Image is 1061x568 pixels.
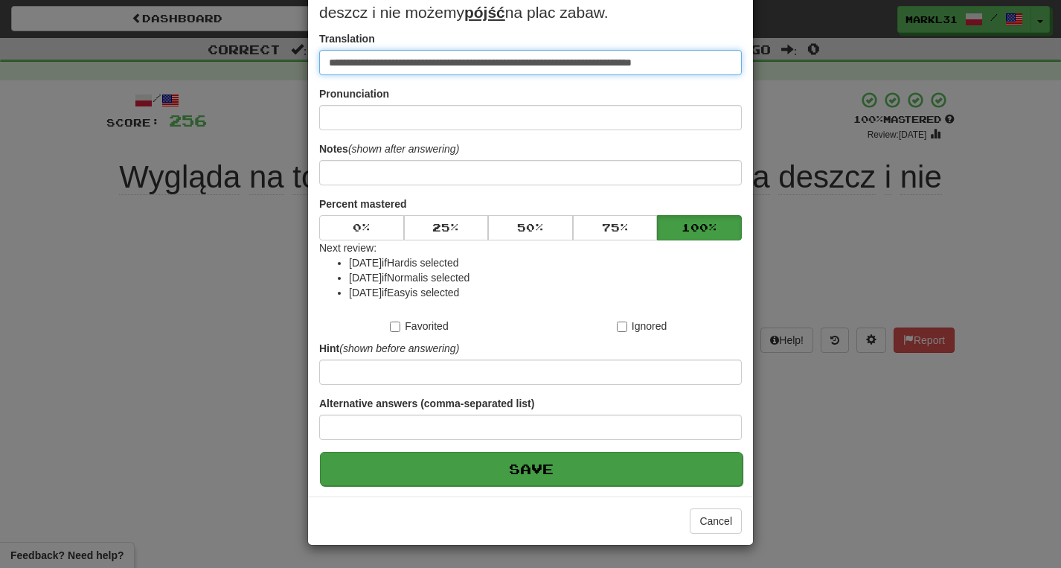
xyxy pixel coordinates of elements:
button: 100% [657,215,742,240]
div: Next review: [319,240,742,300]
u: pójść [464,4,505,21]
button: 50% [488,215,573,240]
li: [DATE] if Hard is selected [349,255,742,270]
label: Pronunciation [319,86,389,101]
div: Percent mastered [319,215,742,240]
em: (shown before answering) [339,342,459,354]
button: 25% [404,215,489,240]
li: [DATE] if Easy is selected [349,285,742,300]
em: (shown after answering) [348,143,459,155]
label: Notes [319,141,459,156]
input: Favorited [390,322,400,332]
label: Alternative answers (comma-separated list) [319,396,534,411]
label: Translation [319,31,375,46]
label: Hint [319,341,459,356]
button: 75% [573,215,658,240]
label: Favorited [390,319,448,334]
button: Save [320,452,743,486]
input: Ignored [617,322,627,332]
label: Ignored [617,319,667,334]
li: [DATE] if Normal is selected [349,270,742,285]
button: Cancel [690,508,742,534]
label: Percent mastered [319,197,407,211]
button: 0% [319,215,404,240]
